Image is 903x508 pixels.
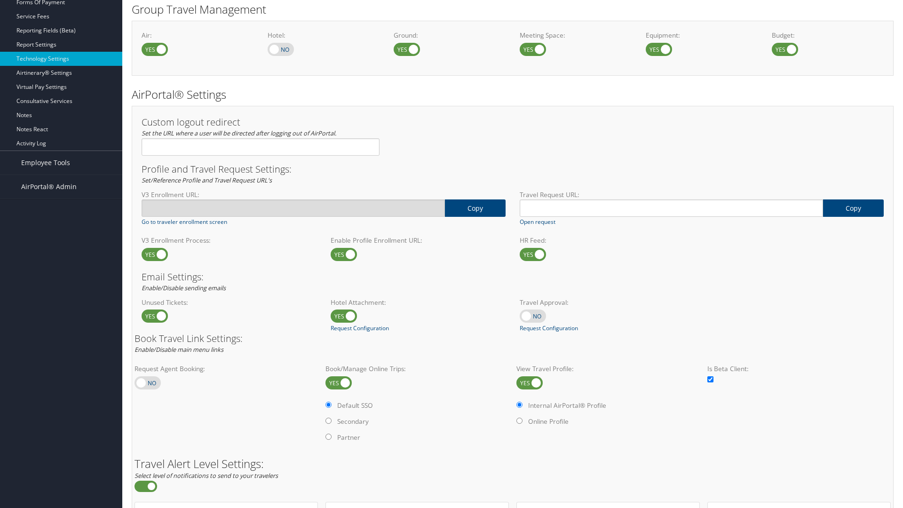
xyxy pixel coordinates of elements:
[142,218,227,226] a: Go to traveler enrollment screen
[520,298,695,307] label: Travel Approval:
[707,364,891,373] label: Is Beta Client:
[520,236,695,245] label: HR Feed:
[142,298,317,307] label: Unused Tickets:
[142,272,884,282] h3: Email Settings:
[337,401,373,410] label: Default SSO
[21,151,70,175] span: Employee Tools
[772,31,884,40] label: Budget:
[135,364,318,373] label: Request Agent Booking:
[135,471,278,480] em: Select level of notifications to send to your travelers
[142,129,336,137] em: Set the URL where a user will be directed after logging out of AirPortal.
[142,176,272,184] em: Set/Reference Profile and Travel Request URL's
[331,324,389,333] a: Request Configuration
[331,298,506,307] label: Hotel Attachment:
[646,31,758,40] label: Equipment:
[528,401,606,410] label: Internal AirPortal® Profile
[135,334,891,343] h3: Book Travel Link Settings:
[142,236,317,245] label: V3 Enrollment Process:
[132,87,894,103] h2: AirPortal® Settings
[520,324,578,333] a: Request Configuration
[516,364,700,373] label: View Travel Profile:
[142,190,506,199] label: V3 Enrollment URL:
[21,175,77,198] span: AirPortal® Admin
[142,31,253,40] label: Air:
[337,433,360,442] label: Partner
[445,199,506,217] a: copy
[132,1,894,17] h2: Group Travel Management
[142,165,884,174] h3: Profile and Travel Request Settings:
[135,458,891,469] h2: Travel Alert Level Settings:
[268,31,380,40] label: Hotel:
[528,417,569,426] label: Online Profile
[520,190,884,199] label: Travel Request URL:
[520,31,632,40] label: Meeting Space:
[325,364,509,373] label: Book/Manage Online Trips:
[337,417,369,426] label: Secondary
[394,31,506,40] label: Ground:
[142,118,380,127] h3: Custom logout redirect
[331,236,506,245] label: Enable Profile Enrollment URL:
[142,284,226,292] em: Enable/Disable sending emails
[823,199,884,217] a: copy
[520,218,555,226] a: Open request
[135,345,223,354] em: Enable/Disable main menu links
